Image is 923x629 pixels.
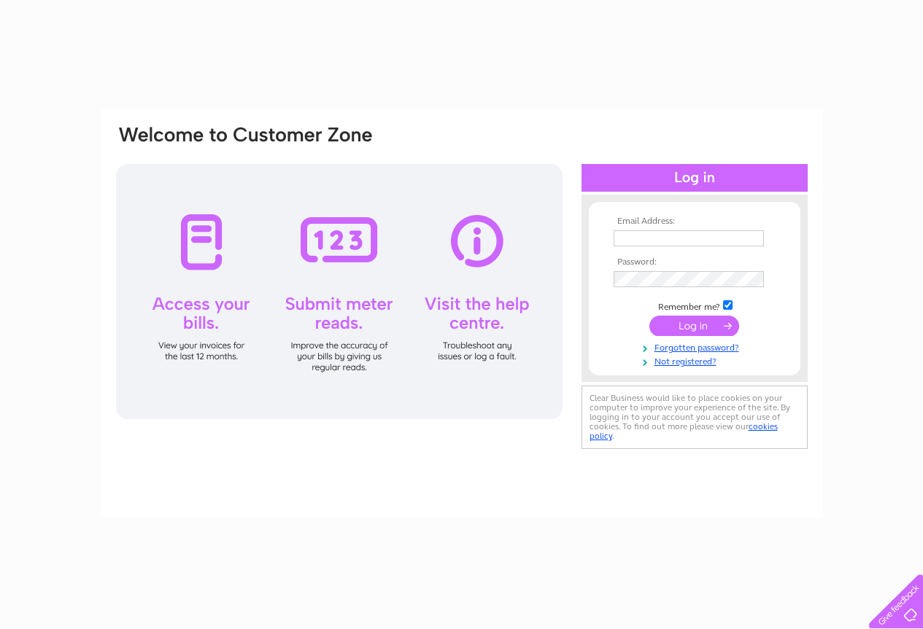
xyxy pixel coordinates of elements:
[614,353,779,367] a: Not registered?
[582,386,808,449] div: Clear Business would like to place cookies on your computer to improve your experience of the sit...
[610,257,779,267] th: Password:
[614,340,779,353] a: Forgotten password?
[610,298,779,313] td: Remember me?
[649,316,739,336] input: Submit
[590,421,778,441] a: cookies policy
[610,216,779,227] th: Email Address:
